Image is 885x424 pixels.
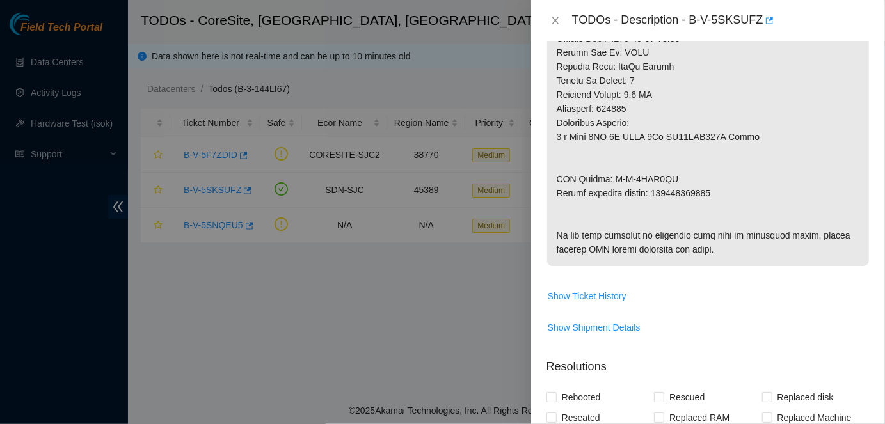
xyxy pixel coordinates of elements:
span: Rescued [664,387,710,407]
button: Close [546,15,564,27]
button: Show Ticket History [547,286,627,306]
div: TODOs - Description - B-V-5SKSUFZ [572,10,870,31]
span: Show Shipment Details [548,320,641,334]
span: Replaced disk [772,387,839,407]
span: close [550,15,561,26]
button: Show Shipment Details [547,317,641,338]
span: Rebooted [557,387,606,407]
span: Show Ticket History [548,289,626,303]
p: Resolutions [546,348,870,375]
